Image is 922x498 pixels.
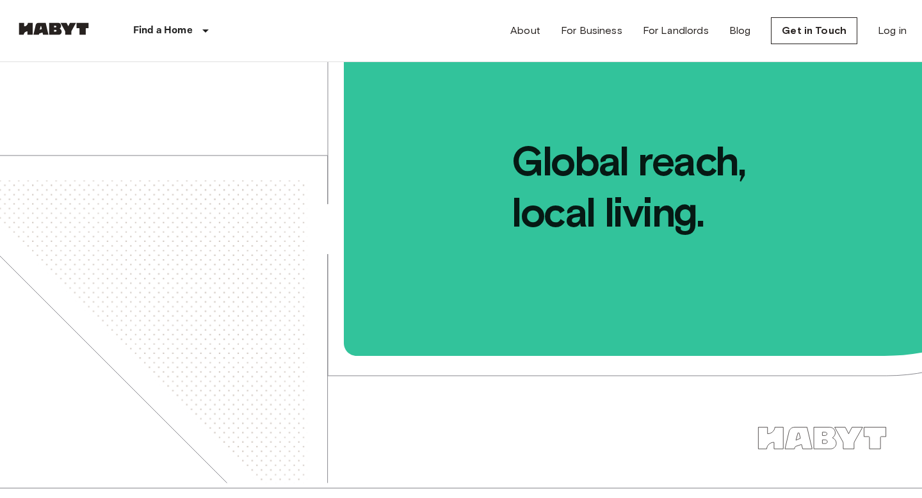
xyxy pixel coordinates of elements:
[729,23,751,38] a: Blog
[133,23,193,38] p: Find a Home
[15,22,92,35] img: Habyt
[561,23,622,38] a: For Business
[346,62,922,238] span: Global reach, local living.
[643,23,709,38] a: For Landlords
[510,23,540,38] a: About
[878,23,907,38] a: Log in
[771,17,857,44] a: Get in Touch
